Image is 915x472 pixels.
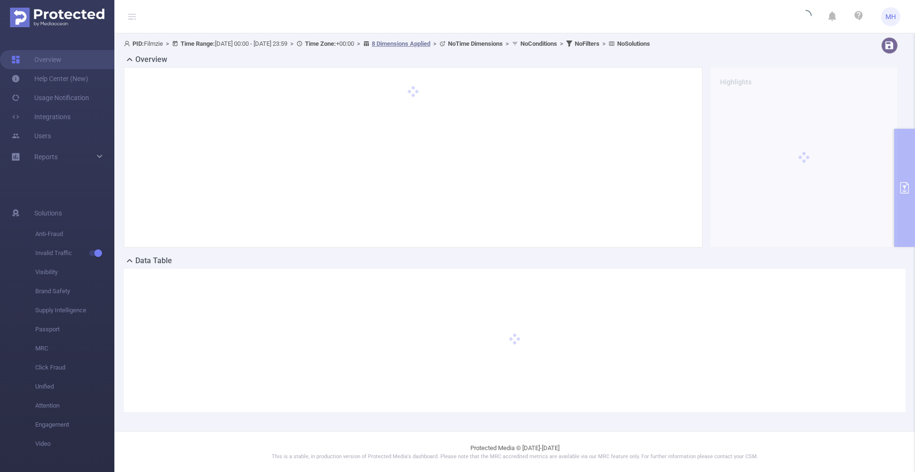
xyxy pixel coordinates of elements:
span: Filmzie [DATE] 00:00 - [DATE] 23:59 +00:00 [124,40,650,47]
p: This is a stable, in production version of Protected Media's dashboard. Please note that the MRC ... [138,453,891,461]
span: Supply Intelligence [35,301,114,320]
a: Help Center (New) [11,69,88,88]
span: Visibility [35,263,114,282]
span: > [557,40,566,47]
a: Overview [11,50,61,69]
b: No Conditions [520,40,557,47]
b: Time Range: [181,40,215,47]
span: Video [35,434,114,453]
i: icon: loading [800,10,812,23]
span: Click Fraud [35,358,114,377]
img: Protected Media [10,8,104,27]
a: Reports [34,147,58,166]
span: MRC [35,339,114,358]
h2: Overview [135,54,167,65]
span: > [287,40,296,47]
a: Users [11,126,51,145]
h2: Data Table [135,255,172,267]
b: Time Zone: [305,40,336,47]
i: icon: user [124,41,132,47]
b: No Time Dimensions [448,40,503,47]
span: > [430,40,439,47]
span: > [503,40,512,47]
span: > [600,40,609,47]
span: Invalid Traffic [35,244,114,263]
span: > [163,40,172,47]
b: No Solutions [617,40,650,47]
span: MH [885,7,896,26]
span: Brand Safety [35,282,114,301]
footer: Protected Media © [DATE]-[DATE] [114,431,915,472]
span: Anti-Fraud [35,225,114,244]
b: PID: [132,40,144,47]
a: Usage Notification [11,88,89,107]
u: 8 Dimensions Applied [372,40,430,47]
span: Unified [35,377,114,396]
span: Passport [35,320,114,339]
a: Integrations [11,107,71,126]
b: No Filters [575,40,600,47]
span: > [354,40,363,47]
span: Attention [35,396,114,415]
span: Engagement [35,415,114,434]
span: Reports [34,153,58,161]
span: Solutions [34,204,62,223]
